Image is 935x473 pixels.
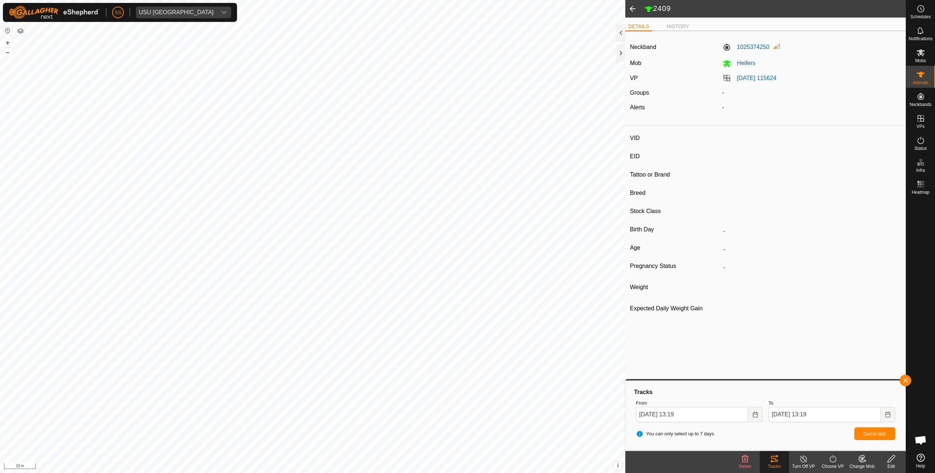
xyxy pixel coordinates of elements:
[909,102,931,107] span: Neckbands
[760,463,789,470] div: Tracks
[630,43,656,52] label: Neckband
[636,430,714,438] span: You can only select up to 7 days
[877,463,906,470] div: Edit
[915,58,926,63] span: Mobs
[633,388,898,397] div: Tracks
[910,429,932,451] div: Open chat
[847,463,877,470] div: Change Mob
[630,188,720,198] label: Breed
[737,75,776,81] a: [DATE] 115624
[630,207,720,216] label: Stock Class
[664,23,692,30] li: HISTORY
[630,75,638,81] label: VP
[789,463,818,470] div: Turn Off VP
[630,60,641,66] label: Mob
[630,152,720,161] label: EID
[630,90,649,96] label: Groups
[614,462,622,470] button: i
[914,146,927,151] span: Status
[739,464,752,469] span: Delete
[916,168,925,173] span: Infra
[630,261,720,271] label: Pregnancy Status
[217,7,231,18] div: dropdown trigger
[16,27,25,35] button: Map Layers
[3,48,12,57] button: –
[617,462,619,469] span: i
[636,400,763,407] label: From
[768,400,895,407] label: To
[731,60,756,66] span: Heifers
[139,10,214,15] div: USU [GEOGRAPHIC_DATA]
[644,4,906,14] h2: 2409
[772,42,781,50] img: Signal strength
[3,38,12,47] button: +
[630,133,720,143] label: VID
[630,104,645,110] label: Alerts
[9,6,100,19] img: Gallagher Logo
[720,88,904,97] div: -
[630,304,720,313] label: Expected Daily Weight Gain
[284,463,311,470] a: Privacy Policy
[625,23,652,31] li: DETAILS
[748,407,763,422] button: Choose Date
[913,80,928,85] span: Animals
[909,37,932,41] span: Notifications
[630,243,720,253] label: Age
[906,451,935,471] a: Help
[863,431,886,437] span: Generate
[115,9,122,16] span: SS
[912,190,930,194] span: Heatmap
[630,280,720,295] label: Weight
[854,427,895,440] button: Generate
[916,464,925,468] span: Help
[881,407,895,422] button: Choose Date
[916,124,924,129] span: VPs
[3,26,12,35] button: Reset Map
[630,170,720,179] label: Tattoo or Brand
[720,103,904,112] div: -
[910,15,931,19] span: Schedules
[630,225,720,234] label: Birth Day
[722,43,770,52] label: 1025374250
[818,463,847,470] div: Choose VP
[136,7,217,18] span: USU South Farm
[320,463,341,470] a: Contact Us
